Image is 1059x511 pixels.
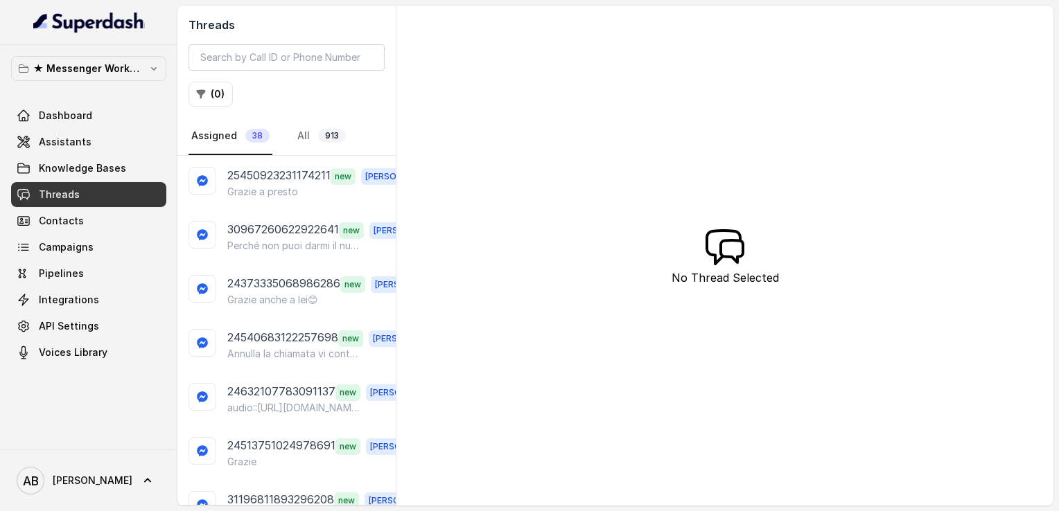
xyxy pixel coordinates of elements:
[39,267,84,280] span: Pipelines
[331,168,356,185] span: new
[11,129,166,154] a: Assistants
[189,44,385,71] input: Search by Call ID or Phone Number
[227,185,298,199] p: Grazie a presto
[11,235,166,260] a: Campaigns
[227,401,360,415] p: audio::[URL][DOMAIN_NAME][DOMAIN_NAME]
[23,474,39,488] text: AB
[11,56,166,81] button: ★ Messenger Workspace
[366,384,444,401] span: [PERSON_NAME]
[11,103,166,128] a: Dashboard
[369,222,447,239] span: [PERSON_NAME]
[11,182,166,207] a: Threads
[11,261,166,286] a: Pipelines
[672,269,779,286] p: No Thread Selected
[189,118,272,155] a: Assigned38
[245,129,270,143] span: 38
[33,11,145,33] img: light.svg
[39,109,92,123] span: Dashboard
[11,287,166,312] a: Integrations
[11,340,166,365] a: Voices Library
[39,161,126,175] span: Knowledge Bases
[338,330,363,347] span: new
[39,240,94,254] span: Campaigns
[335,384,360,401] span: new
[361,168,439,185] span: [PERSON_NAME]
[295,118,349,155] a: All913
[189,82,233,107] button: (0)
[371,276,448,293] span: [PERSON_NAME]
[11,461,166,500] a: [PERSON_NAME]
[227,221,339,239] p: 30967260622922641
[39,188,80,201] span: Threads
[39,293,99,307] span: Integrations
[335,438,360,455] span: new
[33,60,144,77] p: ★ Messenger Workspace
[227,383,335,401] p: 24632107783091137
[227,293,318,307] p: Grazie anche a lei😊
[227,329,338,347] p: 24540683122257698
[365,492,442,509] span: [PERSON_NAME]
[227,437,335,455] p: 24513751024978691
[189,118,385,155] nav: Tabs
[227,167,331,185] p: 25450923231174211
[39,135,91,149] span: Assistants
[227,275,340,293] p: 24373335068986286
[339,222,364,239] span: new
[11,156,166,181] a: Knowledge Bases
[39,346,107,359] span: Voices Library
[227,347,360,361] p: Annulla la chiamata vi contratto io [DATE] onestamente possibile mi scuso grazie
[334,492,359,509] span: new
[227,491,334,509] p: 31196811893296208
[369,330,446,347] span: [PERSON_NAME]
[39,319,99,333] span: API Settings
[227,455,256,469] p: Grazie
[53,474,132,487] span: [PERSON_NAME]
[366,438,444,455] span: [PERSON_NAME]
[11,314,166,339] a: API Settings
[39,214,84,228] span: Contacts
[318,129,346,143] span: 913
[11,208,166,233] a: Contacts
[227,239,360,253] p: Perché non puoi darmi il numero ora? Che problema c'è.....
[189,17,385,33] h2: Threads
[340,276,365,293] span: new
